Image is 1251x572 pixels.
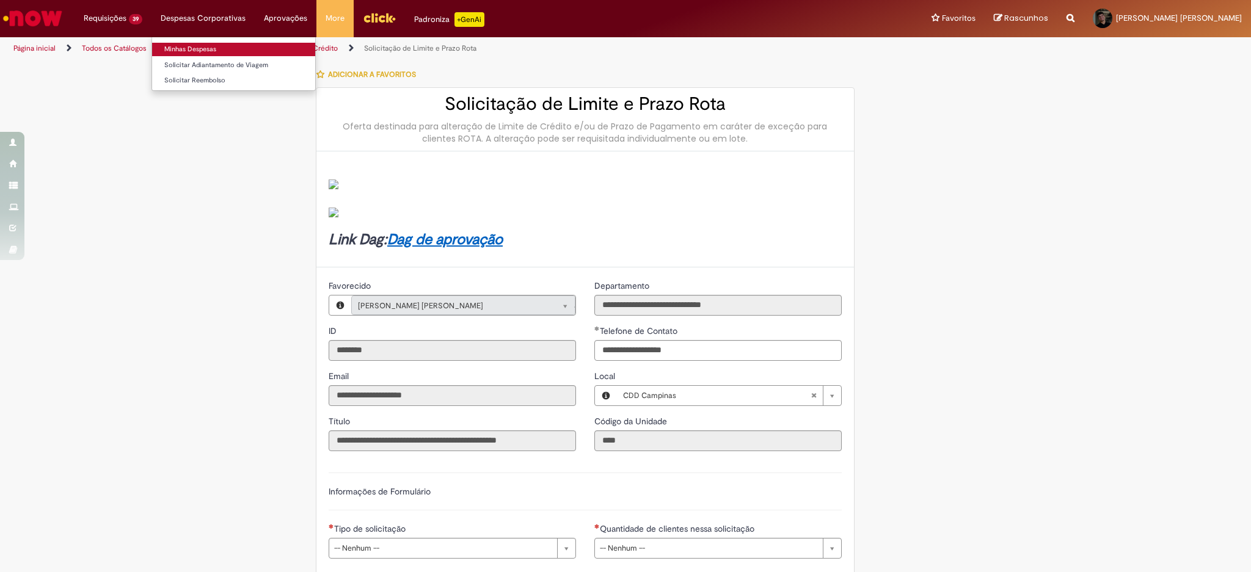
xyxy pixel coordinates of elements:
[594,371,618,382] span: Local
[623,386,811,405] span: CDD Campinas
[329,295,351,315] button: Favorecido, Visualizar este registro Gabriel Braga Diniz
[82,43,147,53] a: Todos os Catálogos
[329,120,842,145] div: Oferta destinada para alteração de Limite de Crédito e/ou de Prazo de Pagamento em caráter de exc...
[594,326,600,331] span: Obrigatório Preenchido
[329,416,352,427] span: Somente leitura - Título
[1116,13,1242,23] span: [PERSON_NAME] [PERSON_NAME]
[600,523,757,534] span: Quantidade de clientes nessa solicitação
[329,340,576,361] input: ID
[363,9,396,27] img: click_logo_yellow_360x200.png
[329,179,338,189] img: sys_attachment.do
[594,280,652,291] span: Somente leitura - Departamento
[329,208,338,217] img: sys_attachment.do
[1004,12,1048,24] span: Rascunhos
[594,340,842,361] input: Telefone de Contato
[152,59,315,72] a: Solicitar Adiantamento de Viagem
[334,538,551,558] span: -- Nenhum --
[13,43,56,53] a: Página inicial
[364,43,476,53] a: Solicitação de Limite e Prazo Rota
[617,386,841,405] a: CDD CampinasLimpar campo Local
[329,370,351,382] label: Somente leitura - Email
[264,12,307,24] span: Aprovações
[358,296,544,316] span: [PERSON_NAME] [PERSON_NAME]
[594,416,669,427] span: Somente leitura - Código da Unidade
[152,43,315,56] a: Minhas Despesas
[594,430,842,451] input: Código da Unidade
[804,386,823,405] abbr: Limpar campo Local
[329,325,339,336] span: Somente leitura - ID
[329,325,339,337] label: Somente leitura - ID
[161,12,246,24] span: Despesas Corporativas
[129,14,142,24] span: 39
[594,295,842,316] input: Departamento
[334,523,408,534] span: Tipo de solicitação
[326,12,345,24] span: More
[316,62,423,87] button: Adicionar a Favoritos
[328,70,416,79] span: Adicionar a Favoritos
[595,386,617,405] button: Local, Visualizar este registro CDD Campinas
[942,12,976,24] span: Favoritos
[600,538,817,558] span: -- Nenhum --
[329,524,334,529] span: Necessários
[1,6,64,31] img: ServiceNow
[994,13,1048,24] a: Rascunhos
[329,94,842,114] h2: Solicitação de Limite e Prazo Rota
[152,74,315,87] a: Solicitar Reembolso
[600,325,680,336] span: Telefone de Contato
[329,415,352,427] label: Somente leitura - Título
[151,37,316,91] ul: Despesas Corporativas
[594,280,652,292] label: Somente leitura - Departamento
[387,230,503,249] a: Dag de aprovação
[414,12,484,27] div: Padroniza
[329,230,503,249] strong: Link Dag:
[351,295,575,315] a: [PERSON_NAME] [PERSON_NAME]Limpar campo Favorecido
[329,486,431,497] label: Informações de Formulário
[594,415,669,427] label: Somente leitura - Código da Unidade
[329,385,576,406] input: Email
[313,43,338,53] a: Crédito
[454,12,484,27] p: +GenAi
[9,37,825,60] ul: Trilhas de página
[329,430,576,451] input: Título
[329,371,351,382] span: Somente leitura - Email
[594,524,600,529] span: Necessários
[84,12,126,24] span: Requisições
[329,280,373,291] span: Somente leitura - Favorecido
